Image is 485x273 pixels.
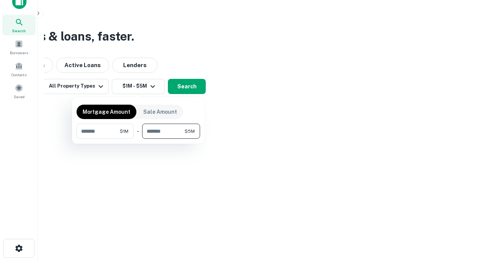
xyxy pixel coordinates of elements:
[120,128,128,135] span: $1M
[83,108,130,116] p: Mortgage Amount
[185,128,195,135] span: $5M
[143,108,177,116] p: Sale Amount
[447,212,485,249] iframe: Chat Widget
[137,124,139,139] div: -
